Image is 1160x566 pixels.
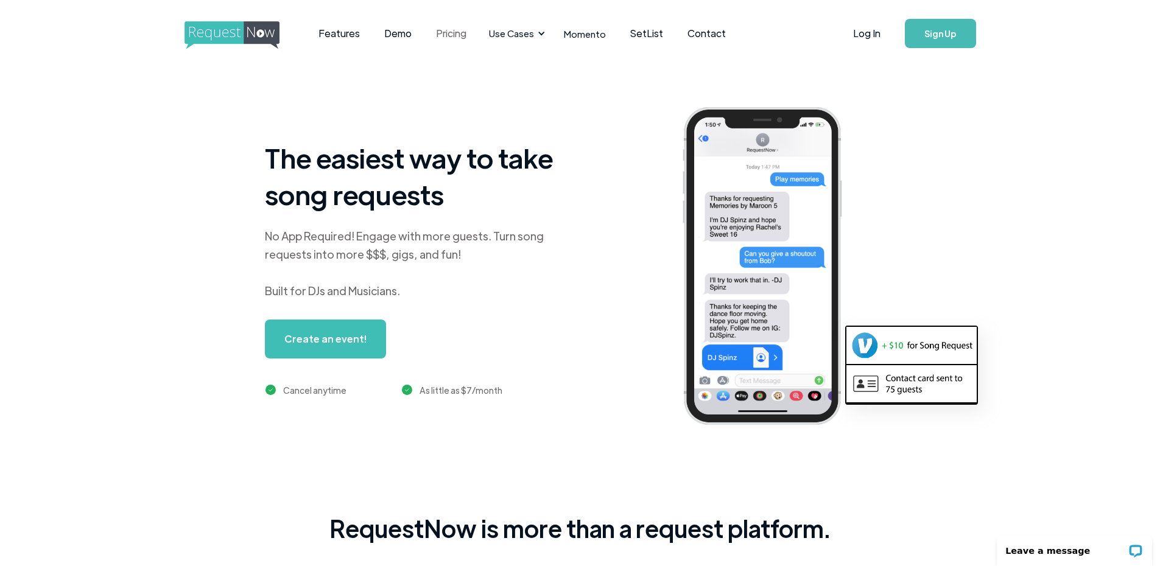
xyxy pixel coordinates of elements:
[265,385,276,395] img: green checkmark
[846,327,977,363] img: venmo screenshot
[283,383,346,397] div: Cancel anytime
[618,15,675,52] a: SetList
[552,16,618,52] a: Momento
[306,15,372,52] a: Features
[905,19,976,48] a: Sign Up
[185,21,276,46] a: home
[372,15,424,52] a: Demo
[185,21,302,49] img: requestnow logo
[841,12,893,55] a: Log In
[265,320,386,358] a: Create an event!
[402,385,412,395] img: green checkmark
[846,365,977,402] img: contact card example
[424,15,479,52] a: Pricing
[420,383,502,397] div: As little as $7/month
[482,15,549,52] div: Use Cases
[669,99,874,438] img: iphone screenshot
[489,27,534,40] div: Use Cases
[989,528,1160,566] iframe: LiveChat chat widget
[675,15,738,52] a: Contact
[265,139,569,212] h1: The easiest way to take song requests
[265,227,569,300] div: No App Required! Engage with more guests. Turn song requests into more $$$, gigs, and fun! Built ...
